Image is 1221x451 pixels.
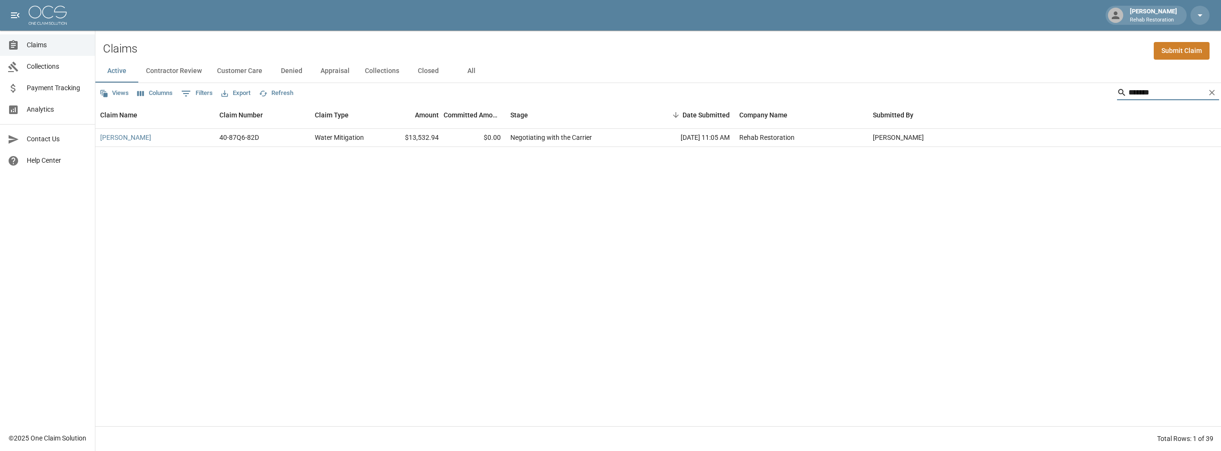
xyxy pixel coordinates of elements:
[382,102,444,128] div: Amount
[313,60,357,83] button: Appraisal
[1157,434,1213,443] div: Total Rows: 1 of 39
[649,129,735,147] div: [DATE] 11:05 AM
[179,86,215,101] button: Show filters
[209,60,270,83] button: Customer Care
[873,133,924,142] div: Jarad Watts
[27,62,87,72] span: Collections
[1130,16,1177,24] p: Rehab Restoration
[219,133,259,142] div: 40-87Q6-82D
[27,40,87,50] span: Claims
[444,102,506,128] div: Committed Amount
[27,83,87,93] span: Payment Tracking
[444,129,506,147] div: $0.00
[6,6,25,25] button: open drawer
[669,108,683,122] button: Sort
[100,102,137,128] div: Claim Name
[1154,42,1210,60] a: Submit Claim
[510,133,592,142] div: Negotiating with the Carrier
[739,133,795,142] div: Rehab Restoration
[1117,85,1219,102] div: Search
[219,86,253,101] button: Export
[450,60,493,83] button: All
[27,156,87,166] span: Help Center
[415,102,439,128] div: Amount
[215,102,310,128] div: Claim Number
[138,60,209,83] button: Contractor Review
[444,102,501,128] div: Committed Amount
[683,102,730,128] div: Date Submitted
[357,60,407,83] button: Collections
[27,134,87,144] span: Contact Us
[95,60,1221,83] div: dynamic tabs
[310,102,382,128] div: Claim Type
[506,102,649,128] div: Stage
[1205,85,1219,100] button: Clear
[315,102,349,128] div: Claim Type
[315,133,364,142] div: Water Mitigation
[135,86,175,101] button: Select columns
[270,60,313,83] button: Denied
[257,86,296,101] button: Refresh
[100,133,151,142] a: [PERSON_NAME]
[103,42,137,56] h2: Claims
[27,105,87,115] span: Analytics
[29,6,67,25] img: ocs-logo-white-transparent.png
[95,102,215,128] div: Claim Name
[735,102,868,128] div: Company Name
[510,102,528,128] div: Stage
[739,102,787,128] div: Company Name
[407,60,450,83] button: Closed
[97,86,131,101] button: Views
[9,433,86,443] div: © 2025 One Claim Solution
[382,129,444,147] div: $13,532.94
[95,60,138,83] button: Active
[219,102,263,128] div: Claim Number
[873,102,913,128] div: Submitted By
[1126,7,1181,24] div: [PERSON_NAME]
[868,102,987,128] div: Submitted By
[649,102,735,128] div: Date Submitted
